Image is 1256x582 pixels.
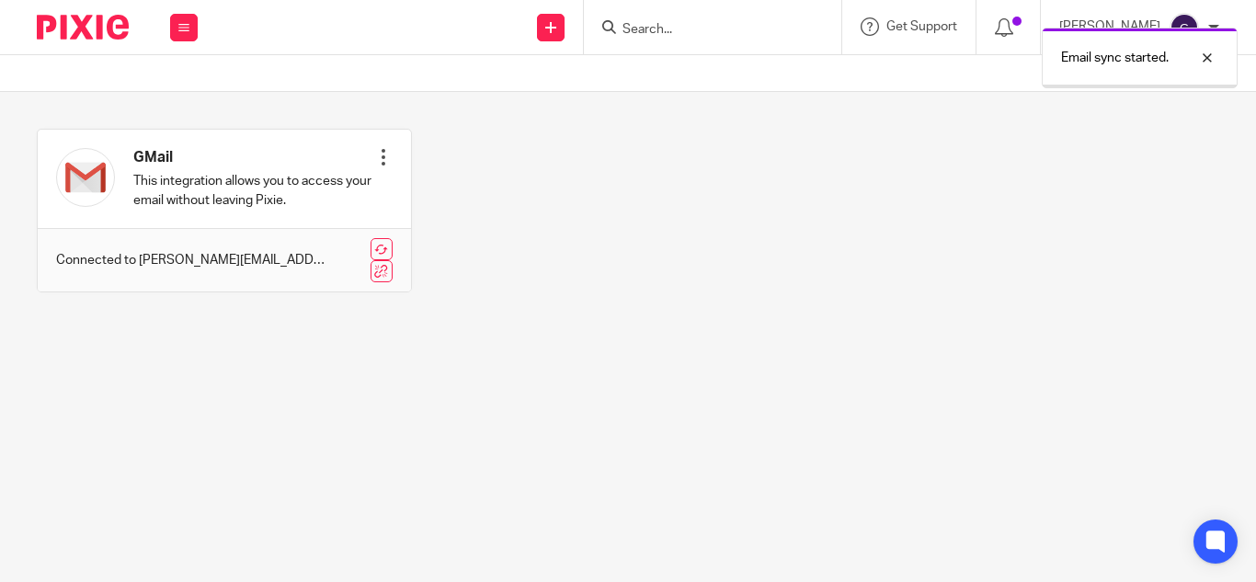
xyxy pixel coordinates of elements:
[56,148,115,207] img: gmail.svg
[1170,13,1199,42] img: svg%3E
[133,172,374,210] p: This integration allows you to access your email without leaving Pixie.
[621,22,786,39] input: Search
[37,15,129,40] img: Pixie
[1061,49,1169,67] p: Email sync started.
[133,148,374,167] h4: GMail
[56,251,325,269] p: Connected to [PERSON_NAME][EMAIL_ADDRESS][DOMAIN_NAME]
